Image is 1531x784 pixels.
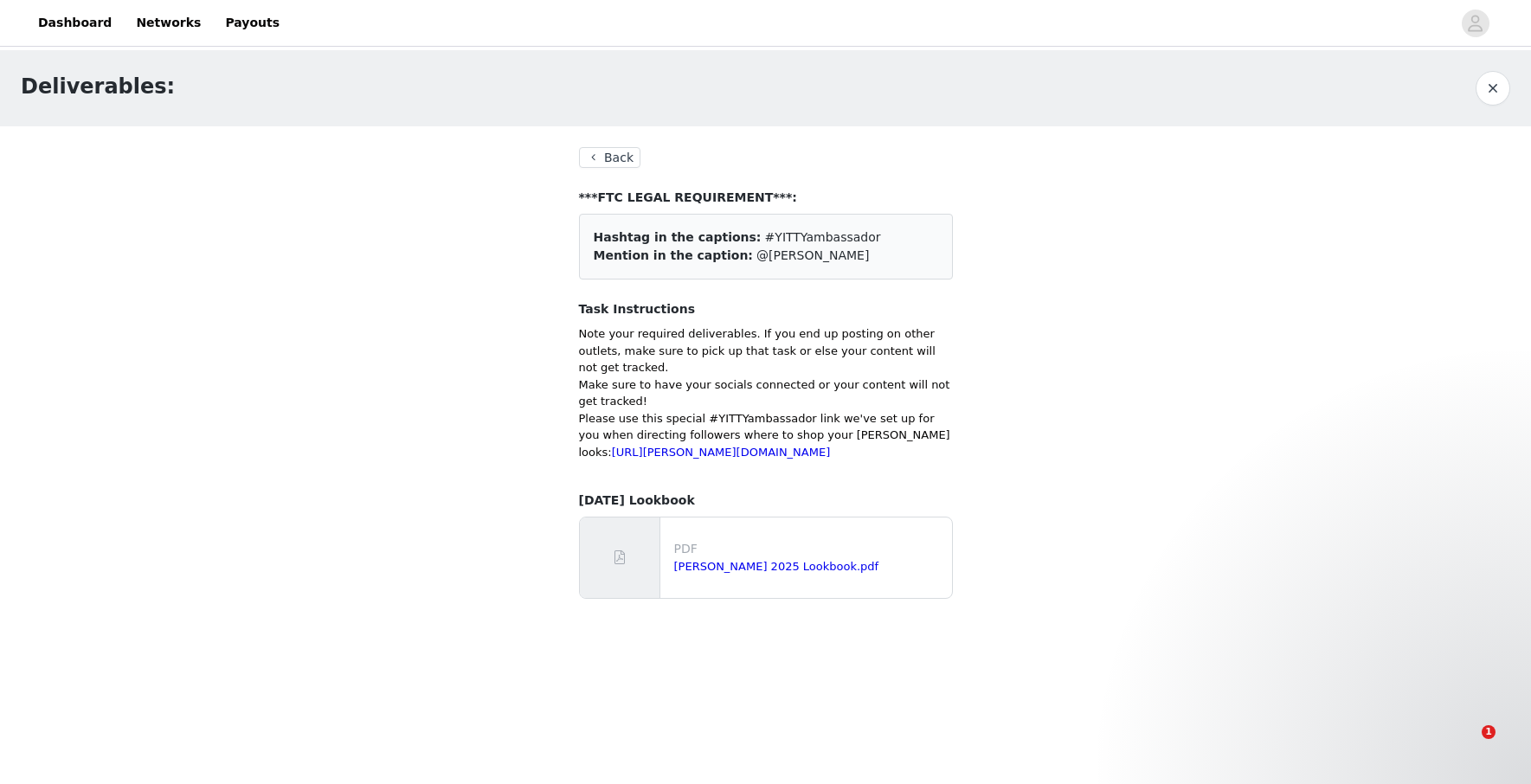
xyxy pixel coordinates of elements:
[594,248,753,262] span: Mention in the caption:
[1168,616,1514,737] iframe: Intercom notifications message
[1446,725,1488,767] iframe: Intercom live chat
[579,325,953,376] p: Note your required deliverables. If you end up posting on other outlets, make sure to pick up tha...
[674,560,879,573] a: [PERSON_NAME] 2025 Lookbook.pdf
[1482,725,1496,739] span: 1
[215,3,290,42] a: Payouts
[1467,10,1483,37] div: avatar
[579,492,953,510] h4: [DATE] Lookbook
[21,71,175,102] h1: Deliverables:
[594,230,762,244] span: Hashtag in the captions:
[756,248,869,262] span: @[PERSON_NAME]
[579,376,953,410] p: Make sure to have your socials connected or your content will not get tracked!
[765,230,881,244] span: #YITTYambassador
[579,147,641,168] button: Back
[125,3,211,42] a: Networks
[579,410,953,461] p: Please use this special #YITTYambassador link we've set up for you when directing followers where...
[674,540,945,558] p: PDF
[579,300,953,318] h4: Task Instructions
[28,3,122,42] a: Dashboard
[612,446,831,459] a: [URL][PERSON_NAME][DOMAIN_NAME]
